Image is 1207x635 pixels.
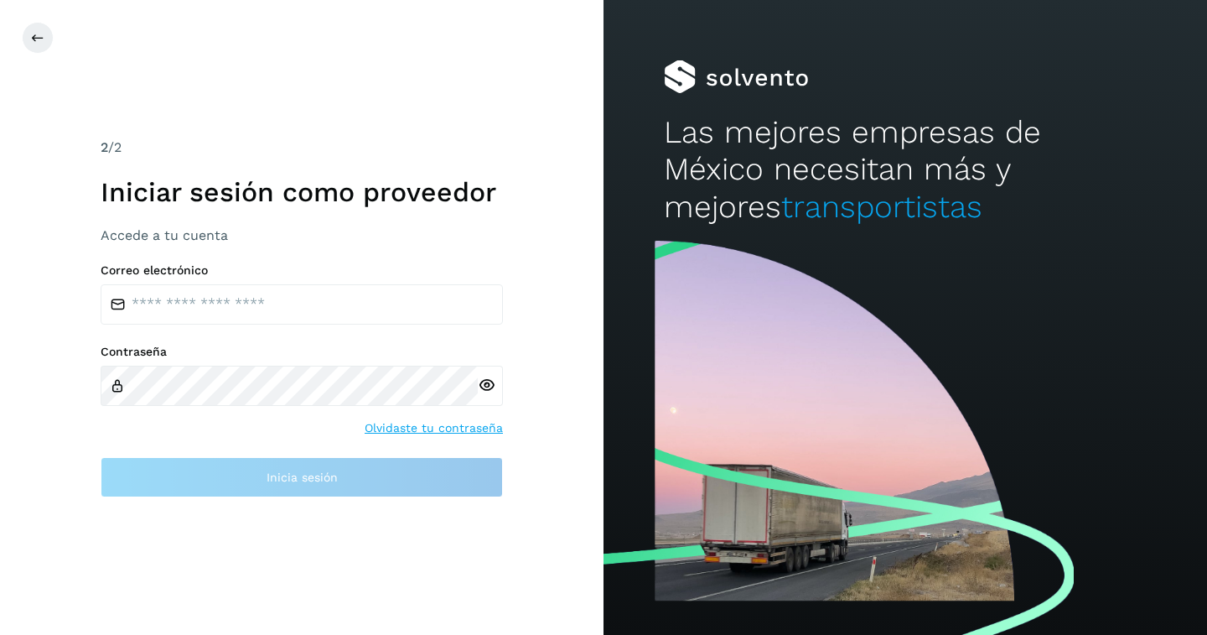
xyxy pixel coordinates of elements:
span: Inicia sesión [267,471,338,483]
h2: Las mejores empresas de México necesitan más y mejores [664,114,1147,226]
a: Olvidaste tu contraseña [365,419,503,437]
label: Correo electrónico [101,263,503,278]
span: transportistas [781,189,982,225]
div: /2 [101,138,503,158]
button: Inicia sesión [101,457,503,497]
label: Contraseña [101,345,503,359]
h3: Accede a tu cuenta [101,227,503,243]
span: 2 [101,139,108,155]
h1: Iniciar sesión como proveedor [101,176,503,208]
